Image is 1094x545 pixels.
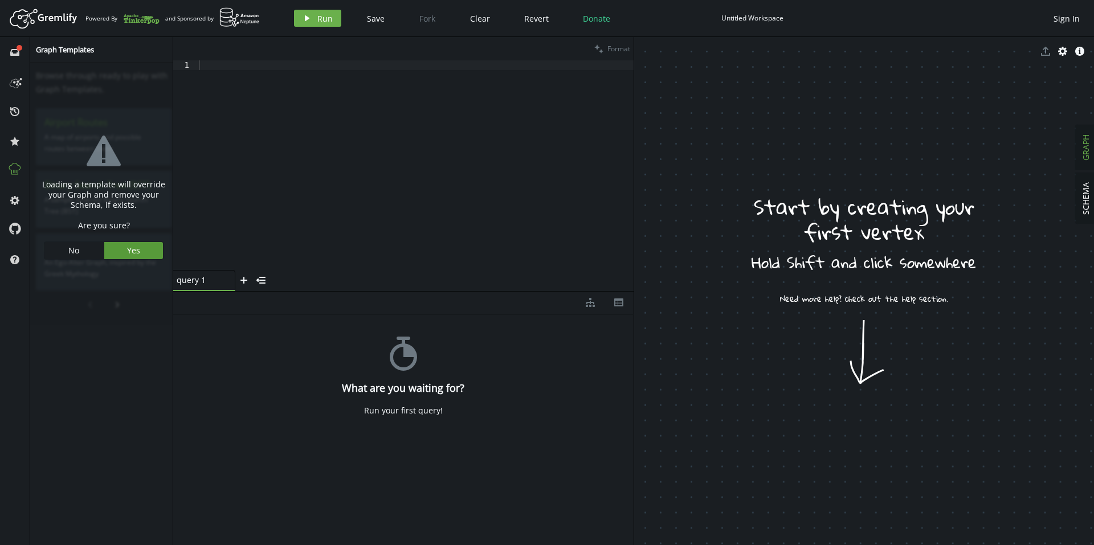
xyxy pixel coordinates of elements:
[524,13,549,24] span: Revert
[173,60,197,70] div: 1
[68,245,79,256] span: No
[165,7,260,29] div: and Sponsored by
[104,242,164,259] button: Yes
[1080,134,1091,161] span: GRAPH
[219,7,260,27] img: AWS Neptune
[177,275,222,285] span: query 1
[36,44,94,55] span: Graph Templates
[574,10,619,27] button: Donate
[44,242,104,259] button: No
[721,14,783,22] div: Untitled Workspace
[358,10,393,27] button: Save
[1048,10,1085,27] button: Sign In
[367,13,385,24] span: Save
[317,13,333,24] span: Run
[364,405,443,416] div: Run your first query!
[33,179,174,231] div: Loading a template will override your Graph and remove your Schema, if exists. Are you sure?
[462,10,499,27] button: Clear
[127,245,140,256] span: Yes
[516,10,557,27] button: Revert
[470,13,490,24] span: Clear
[294,10,341,27] button: Run
[1054,13,1080,24] span: Sign In
[1080,182,1091,215] span: SCHEMA
[607,44,630,54] span: Format
[591,37,634,60] button: Format
[85,9,160,28] div: Powered By
[410,10,444,27] button: Fork
[342,382,464,394] h4: What are you waiting for?
[419,13,435,24] span: Fork
[583,13,610,24] span: Donate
